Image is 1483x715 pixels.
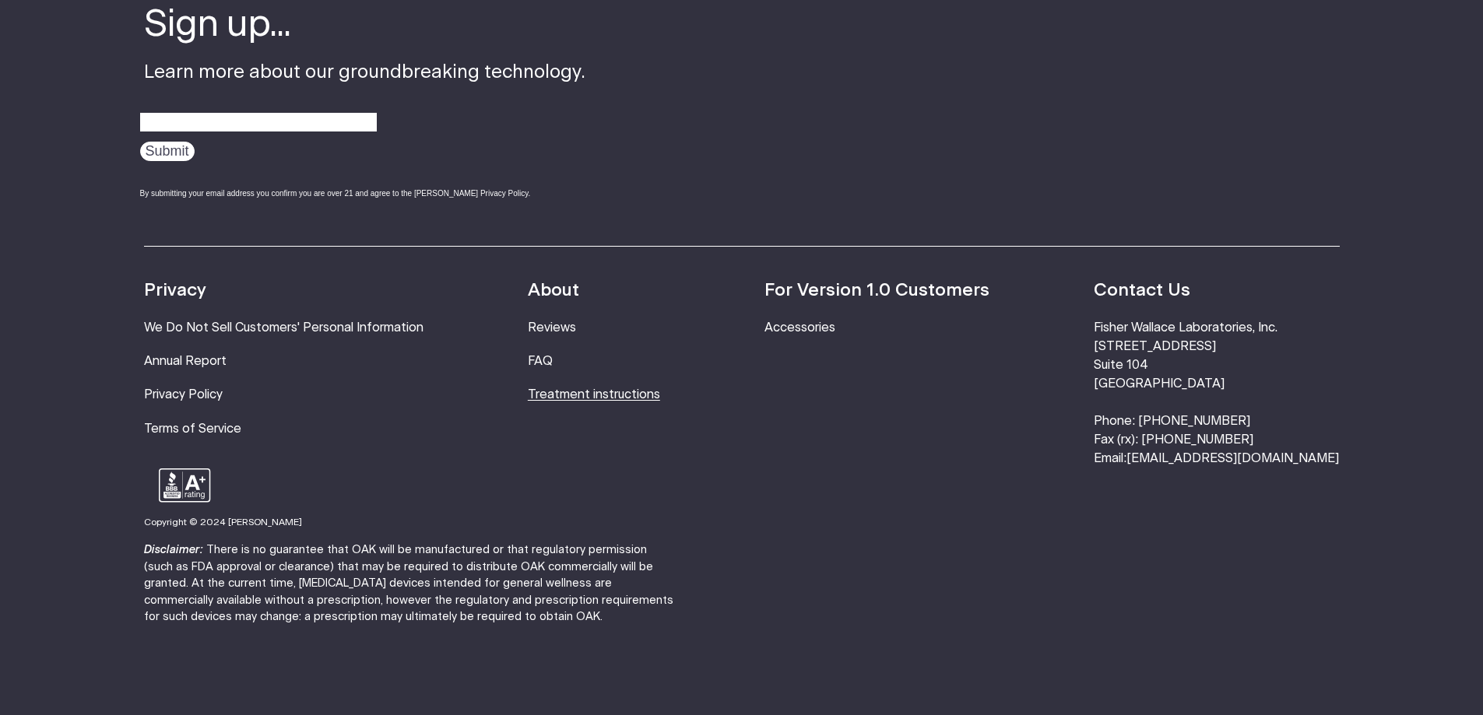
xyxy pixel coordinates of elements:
[144,355,227,367] a: Annual Report
[144,422,241,435] a: Terms of Service
[1126,452,1339,464] a: [EMAIL_ADDRESS][DOMAIN_NAME]
[764,282,989,300] strong: For Version 1.0 Customers
[144,1,585,214] div: Learn more about our groundbreaking technology.
[144,1,585,51] h4: Sign up...
[528,355,553,367] a: FAQ
[1094,319,1339,468] li: Fisher Wallace Laboratories, Inc. [STREET_ADDRESS] Suite 104 [GEOGRAPHIC_DATA] Phone: [PHONE_NUMB...
[144,544,203,556] strong: Disclaimer:
[140,188,585,199] div: By submitting your email address you confirm you are over 21 and agree to the [PERSON_NAME] Priva...
[528,388,660,401] a: Treatment instructions
[144,542,673,626] p: There is no guarantee that OAK will be manufactured or that regulatory permission (such as FDA ap...
[140,142,195,161] input: Submit
[144,388,223,401] a: Privacy Policy
[144,282,206,300] strong: Privacy
[528,321,576,334] a: Reviews
[528,282,579,300] strong: About
[764,321,835,334] a: Accessories
[144,321,423,334] a: We Do Not Sell Customers' Personal Information
[144,517,302,527] small: Copyright © 2024 [PERSON_NAME]
[1094,282,1190,300] strong: Contact Us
